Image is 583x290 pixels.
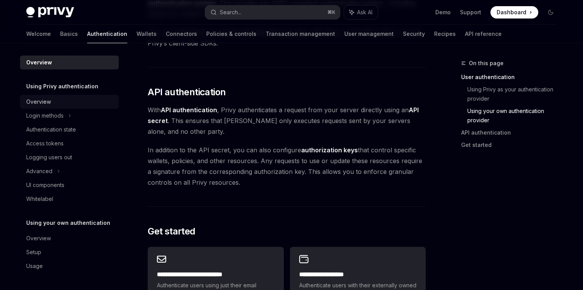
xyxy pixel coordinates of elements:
[26,97,51,106] div: Overview
[148,105,426,137] span: With , Privy authenticates a request from your server directly using an . This ensures that [PERS...
[26,25,51,43] a: Welcome
[20,123,119,137] a: Authentication state
[26,234,51,243] div: Overview
[87,25,127,43] a: Authentication
[148,225,195,238] span: Get started
[467,105,563,126] a: Using your own authentication provider
[20,56,119,69] a: Overview
[166,25,197,43] a: Connectors
[206,25,256,43] a: Policies & controls
[20,178,119,192] a: UI components
[148,86,226,98] span: API authentication
[461,139,563,151] a: Get started
[26,139,64,148] div: Access tokens
[497,8,526,16] span: Dashboard
[26,82,98,91] h5: Using Privy authentication
[403,25,425,43] a: Security
[467,83,563,105] a: Using Privy as your authentication provider
[26,167,52,176] div: Advanced
[26,180,64,190] div: UI components
[465,25,502,43] a: API reference
[26,153,72,162] div: Logging users out
[26,58,52,67] div: Overview
[20,150,119,164] a: Logging users out
[461,126,563,139] a: API authentication
[26,194,53,204] div: Whitelabel
[490,6,538,19] a: Dashboard
[461,71,563,83] a: User authentication
[26,125,76,134] div: Authentication state
[20,245,119,259] a: Setup
[26,218,110,228] h5: Using your own authentication
[20,259,119,273] a: Usage
[20,231,119,245] a: Overview
[266,25,335,43] a: Transaction management
[435,8,451,16] a: Demo
[220,8,241,17] div: Search...
[161,106,217,114] strong: API authentication
[136,25,157,43] a: Wallets
[26,111,64,120] div: Login methods
[544,6,557,19] button: Toggle dark mode
[26,7,74,18] img: dark logo
[26,248,41,257] div: Setup
[469,59,504,68] span: On this page
[148,145,426,188] span: In addition to the API secret, you can also configure that control specific wallets, policies, an...
[20,95,119,109] a: Overview
[460,8,481,16] a: Support
[357,8,372,16] span: Ask AI
[205,5,340,19] button: Search...⌘K
[434,25,456,43] a: Recipes
[26,261,43,271] div: Usage
[20,137,119,150] a: Access tokens
[60,25,78,43] a: Basics
[20,192,119,206] a: Whitelabel
[344,25,394,43] a: User management
[344,5,378,19] button: Ask AI
[301,146,358,154] strong: authorization keys
[327,9,335,15] span: ⌘ K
